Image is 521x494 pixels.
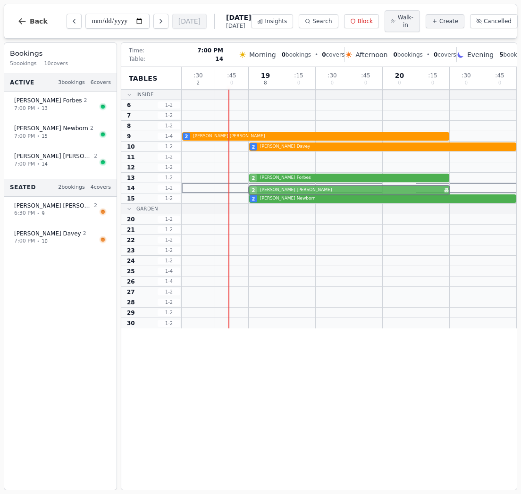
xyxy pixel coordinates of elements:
[14,152,92,160] span: [PERSON_NAME] [PERSON_NAME]
[261,72,270,79] span: 19
[10,79,34,86] span: Active
[127,164,135,171] span: 12
[361,73,370,78] span: : 45
[10,184,36,191] span: Seated
[127,278,135,285] span: 26
[129,55,145,63] span: Table:
[14,125,88,132] span: [PERSON_NAME] Newborn
[8,119,113,145] button: [PERSON_NAME] Newborn27:00 PM•15
[42,105,48,112] span: 13
[127,184,135,192] span: 14
[14,209,35,218] span: 6:30 PM
[260,175,449,181] span: [PERSON_NAME] Forbes
[14,237,35,245] span: 7:00 PM
[127,288,135,296] span: 27
[129,47,144,54] span: Time:
[129,74,158,83] span: Tables
[14,160,35,168] span: 7:00 PM
[197,47,223,54] span: 7:00 PM
[158,278,180,285] span: 1 - 4
[127,319,135,327] span: 30
[431,81,434,85] span: 0
[37,238,40,245] span: •
[14,97,82,104] span: [PERSON_NAME] Forbes
[14,105,35,113] span: 7:00 PM
[398,81,401,85] span: 0
[127,236,135,244] span: 22
[37,133,40,140] span: •
[158,184,180,192] span: 1 - 2
[127,226,135,234] span: 21
[312,17,332,25] span: Search
[136,205,158,212] span: Garden
[260,195,516,202] span: [PERSON_NAME] Newborn
[58,184,85,192] span: 2 bookings
[127,101,131,109] span: 6
[393,51,422,59] span: bookings
[158,143,180,150] span: 1 - 2
[385,10,420,32] button: Walk-in
[127,257,135,265] span: 24
[136,91,154,98] span: Inside
[30,18,48,25] span: Back
[158,216,180,223] span: 1 - 2
[428,73,437,78] span: : 15
[83,230,86,238] span: 2
[395,72,404,79] span: 20
[158,247,180,254] span: 1 - 2
[8,197,113,223] button: [PERSON_NAME] [PERSON_NAME]26:30 PM•9
[127,112,131,119] span: 7
[127,174,135,182] span: 13
[249,50,276,59] span: Morning
[42,133,48,140] span: 15
[158,174,180,181] span: 1 - 2
[344,14,379,28] button: Block
[251,14,293,28] button: Insights
[127,309,135,317] span: 29
[158,226,180,233] span: 1 - 2
[37,105,40,112] span: •
[14,202,92,209] span: [PERSON_NAME] [PERSON_NAME]
[230,81,233,85] span: 0
[94,152,97,160] span: 2
[127,247,135,254] span: 23
[158,299,180,306] span: 1 - 2
[226,13,251,22] span: [DATE]
[44,60,68,68] span: 10 covers
[328,73,336,78] span: : 30
[158,153,180,160] span: 1 - 2
[197,81,200,85] span: 2
[153,14,168,29] button: Next day
[265,17,287,25] span: Insights
[299,14,338,28] button: Search
[322,51,326,58] span: 0
[10,60,37,68] span: 5 bookings
[193,133,449,140] span: [PERSON_NAME] [PERSON_NAME]
[42,238,48,245] span: 10
[294,73,303,78] span: : 15
[127,299,135,306] span: 28
[193,73,202,78] span: : 30
[90,125,93,133] span: 2
[364,81,367,85] span: 0
[185,133,188,140] span: 2
[434,51,456,59] span: covers
[470,14,518,28] button: Cancelled
[8,147,113,173] button: [PERSON_NAME] [PERSON_NAME]27:00 PM•14
[439,17,458,25] span: Create
[252,195,255,202] span: 2
[282,51,286,58] span: 0
[42,160,48,167] span: 14
[355,50,387,59] span: Afternoon
[226,22,251,30] span: [DATE]
[158,309,180,316] span: 1 - 2
[127,153,135,161] span: 11
[172,14,207,29] button: [DATE]
[14,230,81,237] span: [PERSON_NAME] Davey
[358,17,373,25] span: Block
[84,97,87,105] span: 2
[158,164,180,171] span: 1 - 2
[158,320,180,327] span: 1 - 2
[127,216,135,223] span: 20
[37,160,40,167] span: •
